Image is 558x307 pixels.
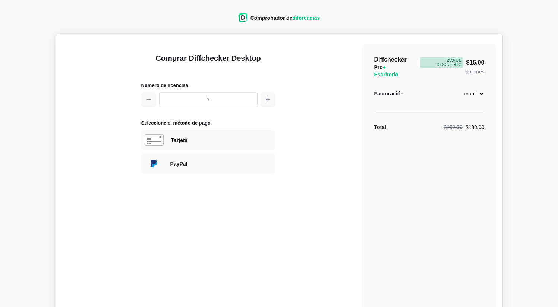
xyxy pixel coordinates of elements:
[466,59,485,66] font: $15.00
[171,137,188,143] font: Tarjeta
[141,130,275,150] div: Pagar con tarjeta
[170,160,272,167] div: Pagar con PayPal
[250,15,293,21] font: Comprobador de
[238,13,248,22] img: Logotipo de Diffchecker
[155,54,261,62] font: Comprar Diffchecker Desktop
[171,137,272,144] div: Pagar con tarjeta
[374,56,407,63] font: Diffchecker
[292,15,320,21] font: diferencias
[447,58,451,62] font: 29
[466,124,485,130] font: $180.00
[374,124,386,130] font: Total
[170,161,187,167] font: PayPal
[238,18,320,24] a: Logotipo de DiffcheckerComprobador dediferencias
[466,69,485,75] font: por mes
[141,153,275,174] div: Pagar con PayPal
[374,64,383,70] font: Pro
[444,124,463,130] font: $252.00
[374,91,404,97] font: Facturación
[159,92,258,107] input: 1
[141,82,188,88] font: Número de licencias
[436,58,461,67] font: % de descuento
[141,120,211,126] font: Seleccione el método de pago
